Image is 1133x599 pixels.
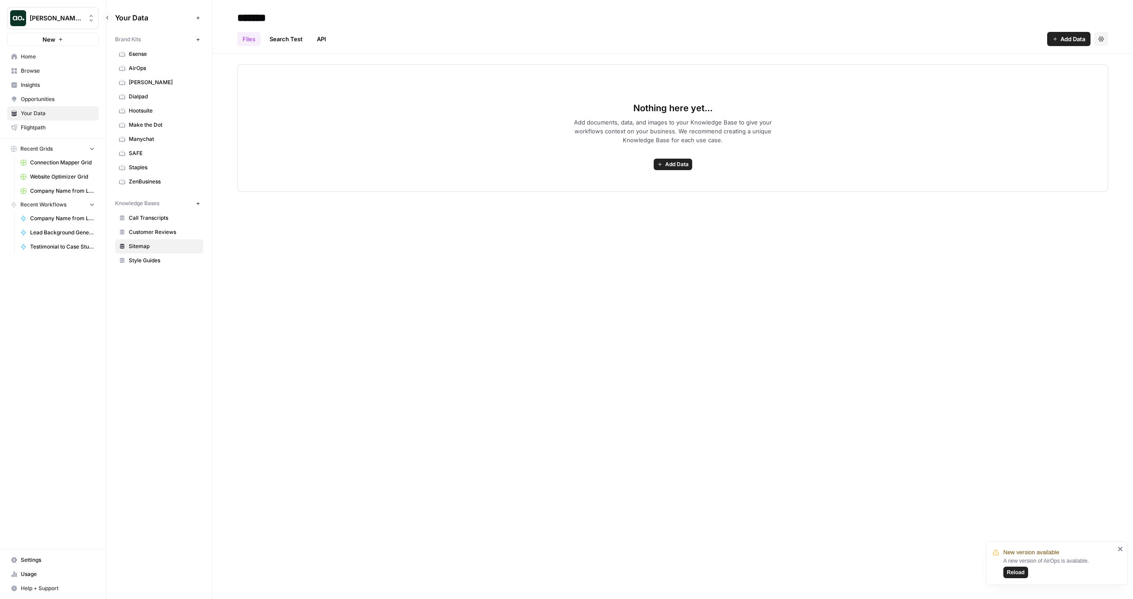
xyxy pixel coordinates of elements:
[129,135,199,143] span: Manychat
[115,35,141,43] span: Brand Kits
[7,567,99,581] a: Usage
[7,121,99,135] a: Flightpath
[129,50,199,58] span: 6sense
[7,64,99,78] a: Browse
[559,118,786,144] span: Add documents, data, and images to your Knowledge Base to give your workflows context on your bus...
[129,121,199,129] span: Make the Dot
[1003,557,1115,578] div: A new version of AirOps is available.
[21,570,95,578] span: Usage
[129,178,199,186] span: ZenBusiness
[633,102,713,114] span: Nothing here yet...
[115,175,203,189] a: ZenBusiness
[264,32,308,46] a: Search Test
[42,35,55,44] span: New
[7,50,99,64] a: Home
[115,89,203,104] a: Dialpad
[654,159,692,170] button: Add Data
[7,581,99,595] button: Help + Support
[115,160,203,175] a: Staples
[21,67,95,75] span: Browse
[16,170,99,184] a: Website Optimizer Grid
[129,163,199,171] span: Staples
[1007,568,1025,576] span: Reload
[30,187,95,195] span: Company Name from Logo Grid
[115,75,203,89] a: [PERSON_NAME]
[115,104,203,118] a: Hootsuite
[30,214,95,222] span: Company Name from Logo
[21,109,95,117] span: Your Data
[16,240,99,254] a: Testimonial to Case Study
[129,149,199,157] span: SAFE
[129,228,199,236] span: Customer Reviews
[10,10,26,26] img: Mike Kenler's Workspace Logo
[115,146,203,160] a: SAFE
[237,32,261,46] a: Files
[21,95,95,103] span: Opportunities
[115,225,203,239] a: Customer Reviews
[115,12,193,23] span: Your Data
[129,214,199,222] span: Call Transcripts
[7,142,99,156] button: Recent Grids
[16,156,99,170] a: Connection Mapper Grid
[129,107,199,115] span: Hootsuite
[16,211,99,226] a: Company Name from Logo
[16,184,99,198] a: Company Name from Logo Grid
[7,106,99,121] a: Your Data
[129,64,199,72] span: AirOps
[30,229,95,237] span: Lead Background Generator
[129,78,199,86] span: [PERSON_NAME]
[30,243,95,251] span: Testimonial to Case Study
[129,257,199,264] span: Style Guides
[115,211,203,225] a: Call Transcripts
[21,584,95,592] span: Help + Support
[21,556,95,564] span: Settings
[30,14,83,23] span: [PERSON_NAME] Workspace
[16,226,99,240] a: Lead Background Generator
[115,118,203,132] a: Make the Dot
[115,199,159,207] span: Knowledge Bases
[7,33,99,46] button: New
[21,53,95,61] span: Home
[129,93,199,101] span: Dialpad
[312,32,331,46] a: API
[20,201,66,209] span: Recent Workflows
[115,253,203,268] a: Style Guides
[115,132,203,146] a: Manychat
[7,198,99,211] button: Recent Workflows
[1118,545,1124,552] button: close
[21,81,95,89] span: Insights
[7,553,99,567] a: Settings
[1003,567,1028,578] button: Reload
[1060,35,1085,43] span: Add Data
[20,145,53,153] span: Recent Grids
[21,124,95,132] span: Flightpath
[7,92,99,106] a: Opportunities
[30,173,95,181] span: Website Optimizer Grid
[30,159,95,167] span: Connection Mapper Grid
[1047,32,1091,46] button: Add Data
[115,47,203,61] a: 6sense
[7,7,99,29] button: Workspace: Mike Kenler's Workspace
[115,239,203,253] a: Sitemap
[1003,548,1059,557] span: New version available
[115,61,203,75] a: AirOps
[7,78,99,92] a: Insights
[665,160,689,168] span: Add Data
[129,242,199,250] span: Sitemap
